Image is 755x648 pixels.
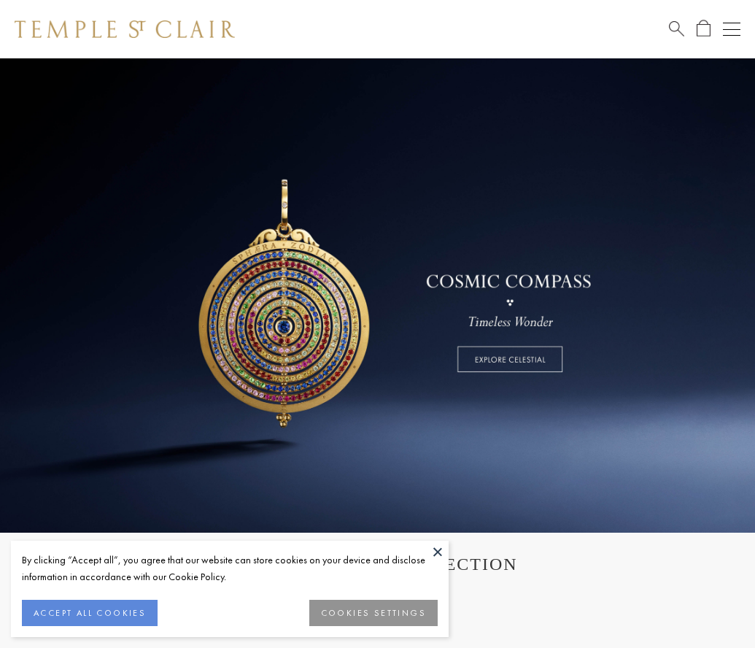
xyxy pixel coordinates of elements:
div: By clicking “Accept all”, you agree that our website can store cookies on your device and disclos... [22,552,438,585]
button: ACCEPT ALL COOKIES [22,600,158,626]
a: Open Shopping Bag [697,20,711,38]
button: COOKIES SETTINGS [309,600,438,626]
img: Temple St. Clair [15,20,235,38]
button: Open navigation [723,20,740,38]
a: Search [669,20,684,38]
